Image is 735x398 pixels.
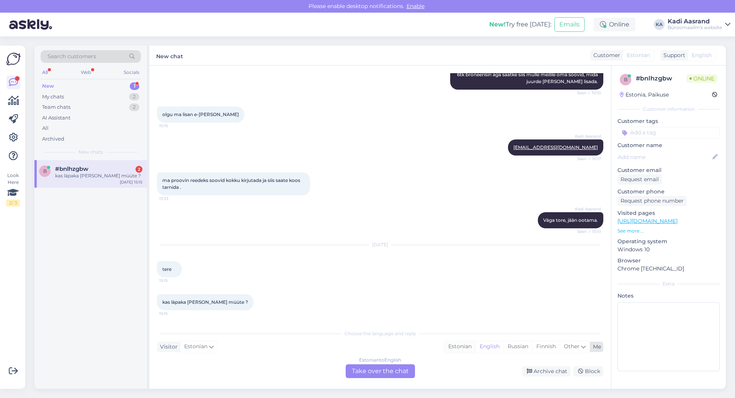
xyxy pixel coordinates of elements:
[120,179,142,185] div: [DATE] 15:15
[522,366,570,377] div: Archive chat
[617,188,720,196] p: Customer phone
[41,67,49,77] div: All
[159,196,188,201] span: 13:33
[156,50,183,61] label: New chat
[564,343,580,350] span: Other
[617,257,720,265] p: Browser
[572,156,601,162] span: Seen ✓ 10:17
[636,74,686,83] div: # bnlhzgbw
[42,124,49,132] div: All
[654,19,665,30] div: KA
[620,91,669,99] div: Estonia, Paikuse
[162,299,248,305] span: kas läpaka [PERSON_NAME] müüte ?
[42,114,70,122] div: AI Assistant
[617,106,720,113] div: Customer information
[159,123,188,129] span: 10:15
[346,364,415,378] div: Take over the chat
[617,196,687,206] div: Request phone number
[162,111,239,117] span: olgu ma lisan e-[PERSON_NAME]
[475,341,503,352] div: English
[686,74,717,83] span: Online
[543,217,598,223] span: Väga tore, jään ootama.
[129,103,139,111] div: 2
[42,135,64,143] div: Archived
[55,172,142,179] div: kas läpaka [PERSON_NAME] müüte ?
[162,266,171,272] span: tere
[617,228,720,234] p: See more ...
[162,177,301,190] span: ma proovin reedeks soovid kokku kirjutada ja siis saate koos tarnida .
[618,153,711,161] input: Add name
[513,144,598,150] a: [EMAIL_ADDRESS][DOMAIN_NAME]
[78,149,103,156] span: New chats
[668,25,722,31] div: Büroomaailm's website
[590,343,601,351] div: Me
[136,166,142,173] div: 2
[572,229,601,234] span: Seen ✓ 13:41
[617,117,720,125] p: Customer tags
[660,51,685,59] div: Support
[617,209,720,217] p: Visited pages
[617,127,720,138] input: Add a tag
[359,357,401,364] div: Estonian to English
[159,311,188,316] span: 15:15
[554,17,585,32] button: Emails
[617,166,720,174] p: Customer email
[624,77,627,82] span: b
[159,278,188,283] span: 15:15
[157,330,603,337] div: Choose the language and reply
[617,292,720,300] p: Notes
[404,3,427,10] span: Enable
[129,93,139,101] div: 2
[130,82,139,90] div: 1
[617,246,720,254] p: Windows 10
[444,341,475,352] div: Estonian
[55,165,88,172] span: #bnlhzgbw
[6,52,21,66] img: Askly Logo
[572,206,601,212] span: Kadi Aasrand
[489,21,506,28] b: New!
[122,67,141,77] div: Socials
[6,172,20,206] div: Look Here
[590,51,620,59] div: Customer
[43,168,47,174] span: b
[503,341,532,352] div: Russian
[572,90,601,96] span: Seen ✓ 10:10
[573,366,603,377] div: Block
[157,241,603,248] div: [DATE]
[617,174,662,185] div: Request email
[594,18,635,31] div: Online
[627,51,650,59] span: Estonian
[572,133,601,139] span: Kadi Aasrand
[184,342,207,351] span: Estonian
[42,103,70,111] div: Team chats
[668,18,730,31] a: Kadi AasrandBüroomaailm's website
[6,200,20,206] div: 2 / 3
[42,93,64,101] div: My chats
[79,67,93,77] div: Web
[157,343,178,351] div: Visitor
[617,265,720,273] p: Chrome [TECHNICAL_ID]
[617,141,720,149] p: Customer name
[617,218,678,224] a: [URL][DOMAIN_NAME]
[668,18,722,25] div: Kadi Aasrand
[617,237,720,246] p: Operating system
[489,20,551,29] div: Try free [DATE]:
[42,82,54,90] div: New
[617,280,720,287] div: Extra
[47,52,96,61] span: Search customers
[692,51,712,59] span: English
[532,341,560,352] div: Finnish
